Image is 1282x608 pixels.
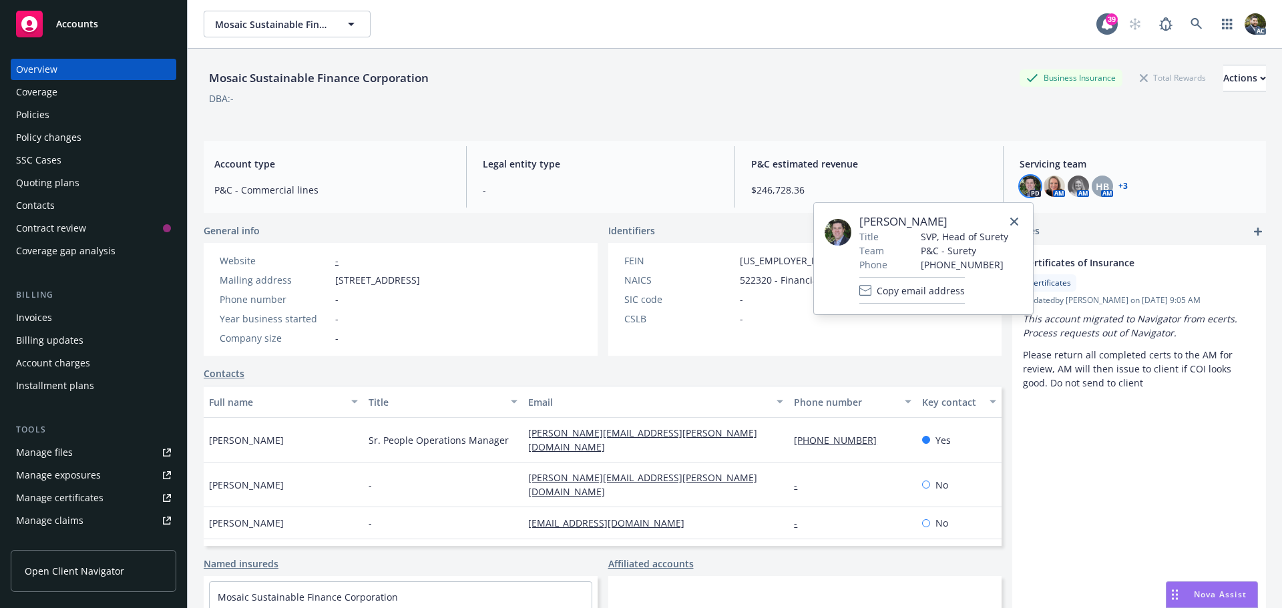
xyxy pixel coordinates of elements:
a: Manage certificates [11,487,176,509]
a: Coverage gap analysis [11,240,176,262]
a: [PHONE_NUMBER] [794,434,887,446]
div: Manage claims [16,510,83,531]
a: Policy changes [11,127,176,148]
span: Servicing team [1020,157,1255,171]
span: Title [859,230,879,244]
span: [PERSON_NAME] [209,433,284,447]
span: Updated by [PERSON_NAME] on [DATE] 9:05 AM [1023,294,1255,306]
div: Contract review [16,218,86,239]
a: Manage claims [11,510,176,531]
span: [US_EMPLOYER_IDENTIFICATION_NUMBER] [740,254,931,268]
div: Phone number [220,292,330,306]
a: Switch app [1214,11,1241,37]
span: - [335,312,339,326]
div: Tools [11,423,176,436]
span: - [369,478,372,492]
span: [PERSON_NAME] [209,516,284,530]
div: Company size [220,331,330,345]
a: Billing updates [11,330,176,351]
div: Email [528,395,769,409]
div: Overview [16,59,57,80]
div: Billing [11,288,176,302]
span: Open Client Navigator [25,564,124,578]
a: Accounts [11,5,176,43]
button: Full name [204,386,363,418]
span: [PERSON_NAME] [209,478,284,492]
div: SSC Cases [16,149,61,171]
div: Manage files [16,442,73,463]
a: Overview [11,59,176,80]
span: Certificates of Insurance [1023,256,1221,270]
span: Mosaic Sustainable Finance Corporation [215,17,331,31]
div: Coverage [16,81,57,103]
span: No [935,478,948,492]
span: - [369,516,372,530]
button: Key contact [917,386,1002,418]
span: P&C estimated revenue [751,157,987,171]
span: - [335,292,339,306]
div: Quoting plans [16,172,79,194]
div: Coverage gap analysis [16,240,116,262]
span: [PHONE_NUMBER] [921,258,1008,272]
span: Yes [935,433,951,447]
div: Actions [1223,65,1266,91]
button: Mosaic Sustainable Finance Corporation [204,11,371,37]
div: Phone number [794,395,896,409]
a: [PERSON_NAME][EMAIL_ADDRESS][PERSON_NAME][DOMAIN_NAME] [528,471,757,498]
a: Contacts [11,195,176,216]
button: Phone number [789,386,916,418]
div: Drag to move [1166,582,1183,607]
div: FEIN [624,254,734,268]
a: - [794,517,808,529]
a: Manage files [11,442,176,463]
span: Nova Assist [1194,589,1247,600]
a: Contract review [11,218,176,239]
a: - [335,254,339,267]
span: [PERSON_NAME] [859,214,1008,230]
a: - [794,479,808,491]
div: Manage certificates [16,487,103,509]
div: Mosaic Sustainable Finance Corporation [204,69,434,87]
p: Please return all completed certs to the AM for review, AM will then issue to client if COI looks... [1023,348,1255,390]
span: Copy email address [877,284,965,298]
span: P&C - Surety [921,244,1008,258]
div: SIC code [624,292,734,306]
div: Business Insurance [1020,69,1122,86]
div: Billing updates [16,330,83,351]
div: Website [220,254,330,268]
button: Email [523,386,789,418]
div: Full name [209,395,343,409]
div: NAICS [624,273,734,287]
span: Sr. People Operations Manager [369,433,509,447]
div: Title [369,395,503,409]
span: P&C - Commercial lines [214,183,450,197]
span: - [335,331,339,345]
img: photo [1020,176,1041,197]
a: Report a Bug [1152,11,1179,37]
span: Identifiers [608,224,655,238]
span: Certificates [1028,277,1071,289]
div: CSLB [624,312,734,326]
span: - [740,312,743,326]
span: Phone [859,258,887,272]
a: Coverage [11,81,176,103]
div: Account charges [16,352,90,374]
span: $246,728.36 [751,183,987,197]
span: No [935,516,948,530]
img: photo [1068,176,1089,197]
a: [EMAIL_ADDRESS][DOMAIN_NAME] [528,517,695,529]
a: Mosaic Sustainable Finance Corporation [218,591,398,603]
a: Contacts [204,366,244,380]
a: Manage exposures [11,465,176,486]
div: Contacts [16,195,55,216]
div: Mailing address [220,273,330,287]
a: add [1250,224,1266,240]
div: Certificates of InsuranceCertificatesUpdatedby [PERSON_NAME] on [DATE] 9:05 AMThis account migrat... [1012,245,1266,400]
a: Quoting plans [11,172,176,194]
img: employee photo [825,219,851,246]
img: photo [1245,13,1266,35]
a: close [1006,214,1022,230]
span: General info [204,224,260,238]
a: SSC Cases [11,149,176,171]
